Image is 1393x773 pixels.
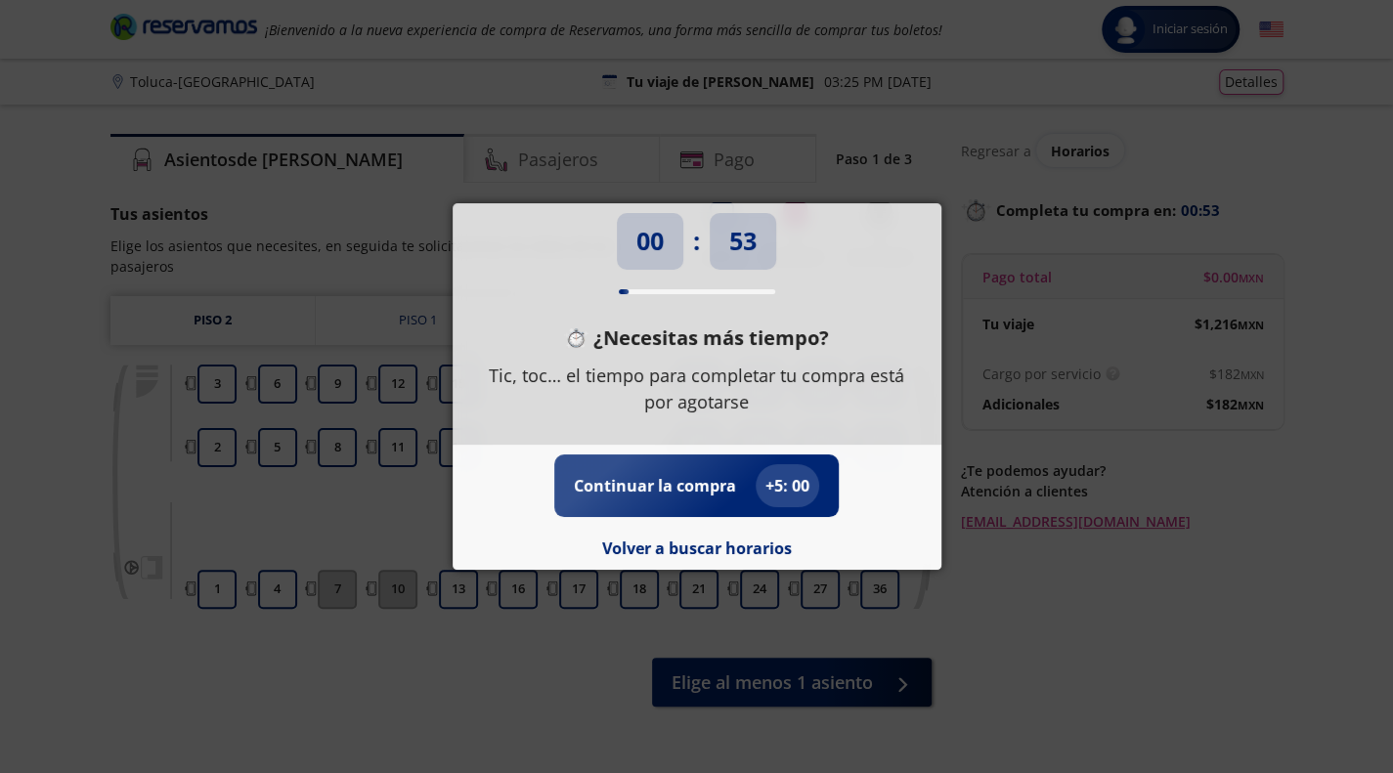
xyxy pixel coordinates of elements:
p: 53 [729,223,757,260]
p: + 5 : 00 [765,474,809,497]
p: 00 [636,223,664,260]
p: : [693,223,700,260]
p: Continuar la compra [574,474,736,497]
button: Continuar la compra+5: 00 [574,464,819,507]
button: Volver a buscar horarios [602,537,792,560]
p: Tic, toc… el tiempo para completar tu compra está por agotarse [482,363,912,415]
p: ¿Necesitas más tiempo? [593,323,829,353]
